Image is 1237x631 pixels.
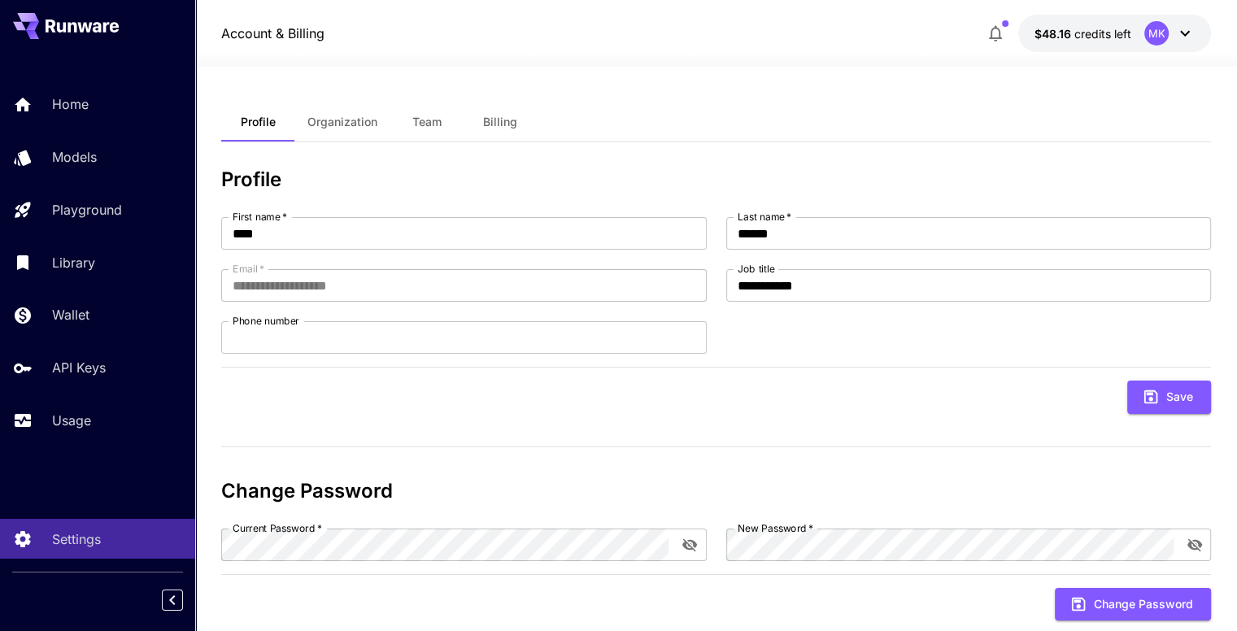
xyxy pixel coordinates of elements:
[52,358,106,377] p: API Keys
[1055,588,1211,621] button: Change Password
[174,585,195,615] div: Collapse sidebar
[52,94,89,114] p: Home
[1034,27,1074,41] span: $48.16
[1018,15,1211,52] button: $48.16232MK
[52,200,122,220] p: Playground
[221,480,1211,503] h3: Change Password
[221,24,324,43] a: Account & Billing
[1127,381,1211,414] button: Save
[221,24,324,43] nav: breadcrumb
[52,305,89,324] p: Wallet
[675,530,704,559] button: toggle password visibility
[738,521,813,535] label: New Password
[738,210,791,224] label: Last name
[52,253,95,272] p: Library
[233,521,322,535] label: Current Password
[1144,21,1169,46] div: MK
[233,314,299,328] label: Phone number
[162,590,183,611] button: Collapse sidebar
[1074,27,1131,41] span: credits left
[52,529,101,549] p: Settings
[1180,530,1209,559] button: toggle password visibility
[307,115,377,129] span: Organization
[412,115,442,129] span: Team
[483,115,517,129] span: Billing
[1034,25,1131,42] div: $48.16232
[52,147,97,167] p: Models
[221,168,1211,191] h3: Profile
[738,262,775,276] label: Job title
[233,262,264,276] label: Email
[233,210,287,224] label: First name
[241,115,276,129] span: Profile
[52,411,91,430] p: Usage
